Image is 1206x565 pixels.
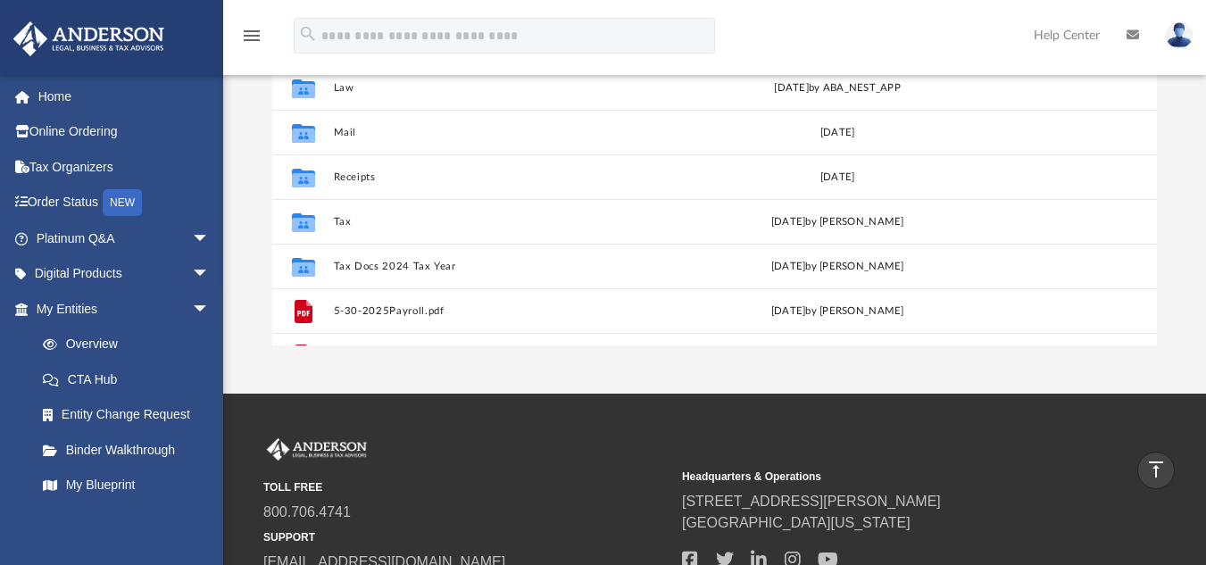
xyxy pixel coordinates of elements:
a: [GEOGRAPHIC_DATA][US_STATE] [682,515,911,530]
div: [DATE] [672,124,1003,140]
a: vertical_align_top [1137,452,1175,489]
button: Law [334,81,665,93]
a: My Blueprint [25,468,228,503]
i: vertical_align_top [1145,459,1167,480]
span: arrow_drop_down [192,291,228,328]
div: [DATE] by [PERSON_NAME] [672,258,1003,274]
a: My Entitiesarrow_drop_down [12,291,237,327]
div: [DATE] by [PERSON_NAME] [672,213,1003,229]
a: Binder Walkthrough [25,432,237,468]
a: menu [241,34,262,46]
button: Receipts [334,170,665,182]
a: 800.706.4741 [263,504,351,519]
a: Tax Due Dates [25,503,237,538]
div: [DATE] by ABA_NEST_APP [672,79,1003,96]
a: Order StatusNEW [12,185,237,221]
a: Digital Productsarrow_drop_down [12,256,237,292]
i: search [298,24,318,44]
img: Anderson Advisors Platinum Portal [8,21,170,56]
small: TOLL FREE [263,479,670,495]
button: Tax Docs 2024 Tax Year [334,260,665,271]
a: CTA Hub [25,361,237,397]
img: User Pic [1166,22,1193,48]
span: arrow_drop_down [192,256,228,293]
span: arrow_drop_down [192,220,228,257]
i: menu [241,25,262,46]
button: Tax [334,215,665,227]
div: [DATE] [672,169,1003,185]
div: NEW [103,189,142,216]
a: [STREET_ADDRESS][PERSON_NAME] [682,494,941,509]
small: SUPPORT [263,529,670,545]
a: Entity Change Request [25,397,237,433]
a: Home [12,79,237,114]
button: Mail [334,126,665,137]
a: Platinum Q&Aarrow_drop_down [12,220,237,256]
div: [DATE] by [PERSON_NAME] [672,303,1003,319]
a: Overview [25,327,237,362]
button: 5-30-2025Payroll.pdf [334,304,665,316]
small: Headquarters & Operations [682,469,1088,485]
img: Anderson Advisors Platinum Portal [263,438,370,461]
a: Online Ordering [12,114,237,150]
a: Tax Organizers [12,149,237,185]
